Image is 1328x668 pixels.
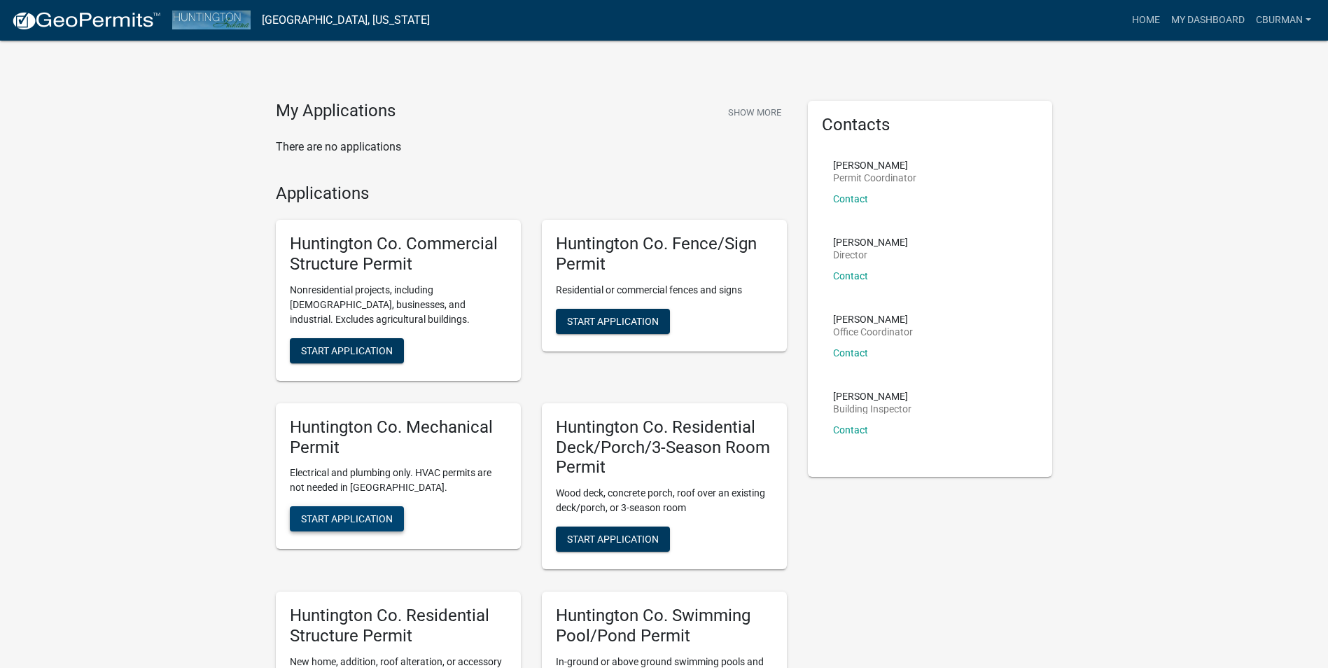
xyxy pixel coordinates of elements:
[276,183,787,204] h4: Applications
[1166,7,1250,34] a: My Dashboard
[276,139,787,155] p: There are no applications
[290,466,507,495] p: Electrical and plumbing only. HVAC permits are not needed in [GEOGRAPHIC_DATA].
[301,513,393,524] span: Start Application
[822,115,1039,135] h5: Contacts
[833,327,913,337] p: Office Coordinator
[833,424,868,436] a: Contact
[290,338,404,363] button: Start Application
[276,101,396,122] h4: My Applications
[833,314,913,324] p: [PERSON_NAME]
[556,486,773,515] p: Wood deck, concrete porch, roof over an existing deck/porch, or 3-season room
[262,8,430,32] a: [GEOGRAPHIC_DATA], [US_STATE]
[556,283,773,298] p: Residential or commercial fences and signs
[556,527,670,552] button: Start Application
[556,234,773,274] h5: Huntington Co. Fence/Sign Permit
[290,506,404,531] button: Start Application
[290,606,507,646] h5: Huntington Co. Residential Structure Permit
[833,347,868,359] a: Contact
[172,11,251,29] img: Huntington County, Indiana
[290,283,507,327] p: Nonresidential projects, including [DEMOGRAPHIC_DATA], businesses, and industrial. Excludes agric...
[567,534,659,545] span: Start Application
[833,391,911,401] p: [PERSON_NAME]
[722,101,787,124] button: Show More
[1126,7,1166,34] a: Home
[567,315,659,326] span: Start Application
[833,160,916,170] p: [PERSON_NAME]
[833,404,911,414] p: Building Inspector
[556,417,773,478] h5: Huntington Co. Residential Deck/Porch/3-Season Room Permit
[833,270,868,281] a: Contact
[556,309,670,334] button: Start Application
[1250,7,1317,34] a: cburman
[833,193,868,204] a: Contact
[301,345,393,356] span: Start Application
[290,234,507,274] h5: Huntington Co. Commercial Structure Permit
[833,173,916,183] p: Permit Coordinator
[556,606,773,646] h5: Huntington Co. Swimming Pool/Pond Permit
[290,417,507,458] h5: Huntington Co. Mechanical Permit
[833,237,908,247] p: [PERSON_NAME]
[833,250,908,260] p: Director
